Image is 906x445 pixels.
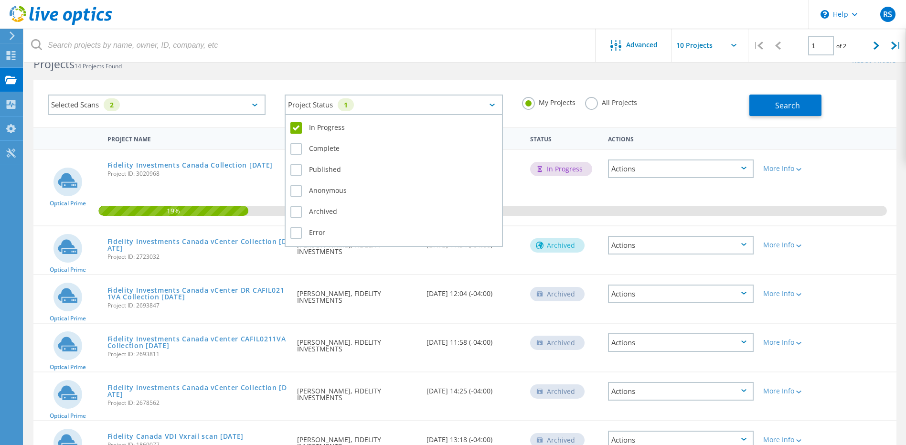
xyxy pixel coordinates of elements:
[50,201,86,206] span: Optical Prime
[883,11,892,18] span: RS
[50,364,86,370] span: Optical Prime
[107,238,288,252] a: Fidelity Investments Canada vCenter Collection [DATE]
[608,236,754,254] div: Actions
[290,185,497,197] label: Anonymous
[608,382,754,401] div: Actions
[763,242,823,248] div: More Info
[107,384,288,398] a: Fidelity Investments Canada vCenter Collection [DATE]
[775,100,800,111] span: Search
[107,336,288,349] a: Fidelity Investments Canada vCenter CAFIL0211VA Collection [DATE]
[626,42,658,48] span: Advanced
[290,206,497,218] label: Archived
[608,285,754,303] div: Actions
[107,351,288,357] span: Project ID: 2693811
[763,290,823,297] div: More Info
[10,20,112,27] a: Live Optics Dashboard
[107,162,273,169] a: Fidelity Investments Canada Collection [DATE]
[104,98,120,111] div: 2
[285,95,502,115] div: Project Status
[422,324,525,355] div: [DATE] 11:58 (-04:00)
[290,164,497,176] label: Published
[821,10,829,19] svg: \n
[763,436,823,443] div: More Info
[48,95,266,115] div: Selected Scans
[338,98,354,111] div: 1
[530,238,585,253] div: Archived
[886,29,906,63] div: |
[103,129,293,147] div: Project Name
[24,29,596,62] input: Search projects by name, owner, ID, company, etc
[530,162,592,176] div: In Progress
[530,287,585,301] div: Archived
[836,42,846,50] span: of 2
[585,97,637,106] label: All Projects
[525,129,603,147] div: Status
[522,97,576,106] label: My Projects
[107,400,288,406] span: Project ID: 2678562
[290,227,497,239] label: Error
[107,171,288,177] span: Project ID: 3020968
[530,384,585,399] div: Archived
[50,413,86,419] span: Optical Prime
[530,336,585,350] div: Archived
[292,324,422,362] div: [PERSON_NAME], FIDELITY INVESTMENTS
[748,29,768,63] div: |
[107,433,244,440] a: Fidelity Canada VDI Vxrail scan [DATE]
[50,267,86,273] span: Optical Prime
[107,303,288,308] span: Project ID: 2693847
[290,122,497,134] label: In Progress
[292,372,422,411] div: [PERSON_NAME], FIDELITY INVESTMENTS
[603,129,758,147] div: Actions
[422,372,525,404] div: [DATE] 14:25 (-04:00)
[608,333,754,352] div: Actions
[763,339,823,346] div: More Info
[763,165,823,172] div: More Info
[107,287,288,300] a: Fidelity Investments Canada vCenter DR CAFIL0211VA Collection [DATE]
[422,275,525,307] div: [DATE] 12:04 (-04:00)
[107,254,288,260] span: Project ID: 2723032
[98,206,248,214] span: 19%
[50,316,86,321] span: Optical Prime
[608,159,754,178] div: Actions
[290,143,497,155] label: Complete
[292,275,422,313] div: [PERSON_NAME], FIDELITY INVESTMENTS
[75,62,122,70] span: 14 Projects Found
[749,95,821,116] button: Search
[763,388,823,394] div: More Info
